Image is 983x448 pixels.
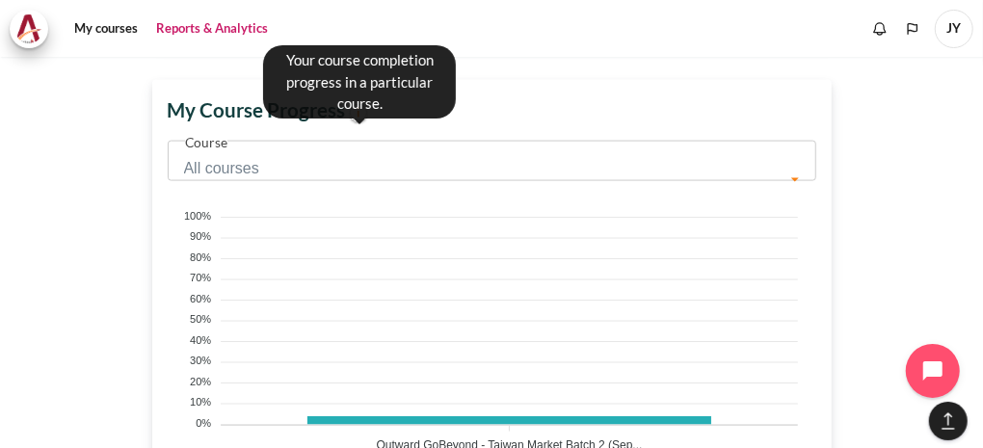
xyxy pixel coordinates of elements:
button: Languages [898,14,927,43]
tspan: 20% [190,376,211,387]
img: Architeck [15,14,42,43]
tspan: 100% [183,210,210,222]
button: [[backtotopbutton]] [929,402,968,440]
div: Your course completion progress in a particular course. [263,45,456,119]
tspan: 10% [190,396,211,408]
div: Show notification window with no new notifications [865,14,894,43]
span: JY [935,10,973,48]
a: Architeck Architeck [10,10,58,48]
tspan: 80% [190,251,211,263]
tspan: 50% [190,313,211,325]
tspan: 30% [190,355,211,366]
label: Course [185,133,227,153]
span: All courses [168,141,816,180]
tspan: 0% [196,417,211,429]
tspan: 90% [190,230,211,242]
a: My courses [67,10,145,48]
tspan: 70% [190,272,211,283]
strong: My Course Progress [168,98,369,121]
a: Reports & Analytics [149,10,275,48]
tspan: 40% [190,334,211,346]
a: User menu [935,10,973,48]
tspan: 60% [190,293,211,304]
span: All courses [184,155,786,182]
